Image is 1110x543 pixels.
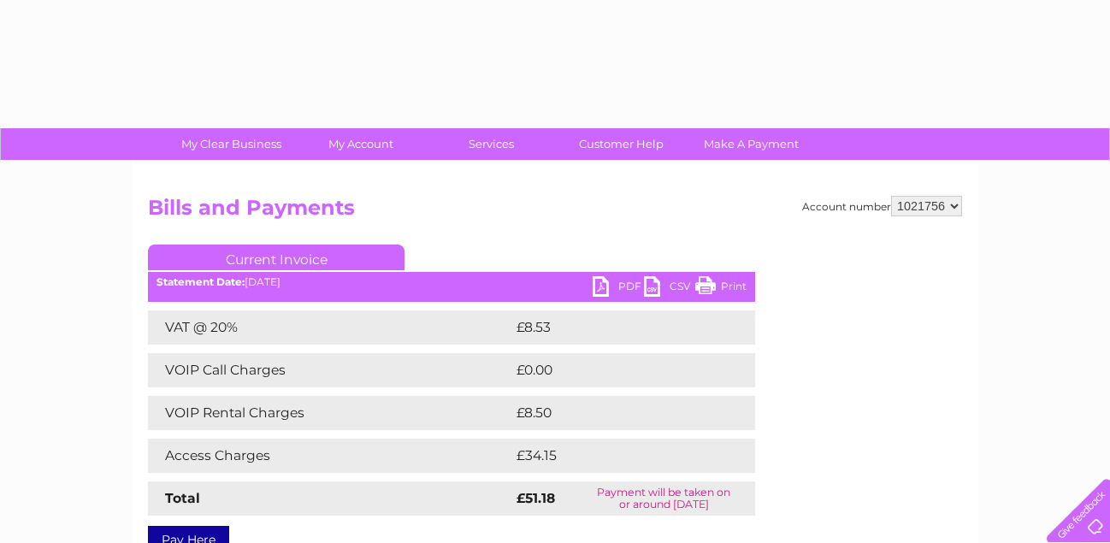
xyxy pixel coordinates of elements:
td: VOIP Call Charges [148,353,512,387]
td: VAT @ 20% [148,310,512,345]
strong: £51.18 [517,490,555,506]
h2: Bills and Payments [148,196,962,228]
td: £8.50 [512,396,715,430]
a: My Account [291,128,432,160]
strong: Total [165,490,200,506]
b: Statement Date: [156,275,245,288]
a: Make A Payment [681,128,822,160]
td: Access Charges [148,439,512,473]
a: CSV [644,276,695,301]
a: Services [421,128,562,160]
a: Customer Help [551,128,692,160]
td: £0.00 [512,353,716,387]
td: £34.15 [512,439,719,473]
a: PDF [593,276,644,301]
a: My Clear Business [161,128,302,160]
td: VOIP Rental Charges [148,396,512,430]
td: £8.53 [512,310,715,345]
a: Print [695,276,747,301]
div: [DATE] [148,276,755,288]
a: Current Invoice [148,245,404,270]
div: Account number [802,196,962,216]
td: Payment will be taken on or around [DATE] [573,481,755,516]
